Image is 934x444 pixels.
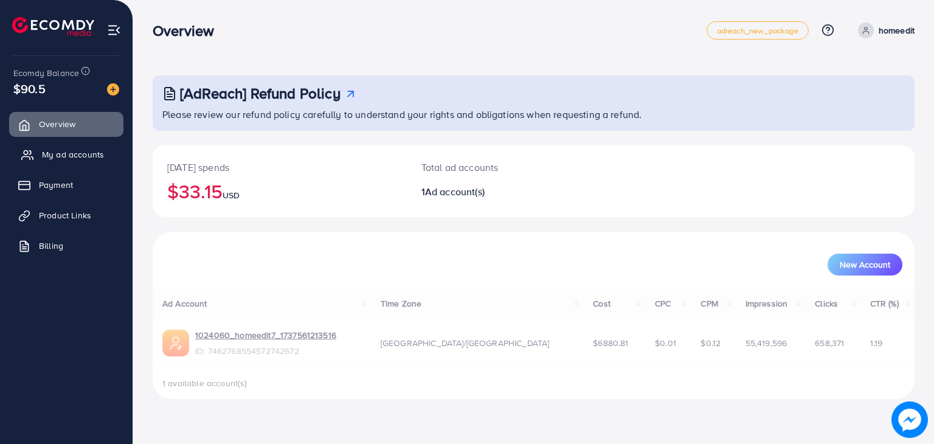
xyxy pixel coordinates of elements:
[853,23,915,38] a: homeedit
[9,173,123,197] a: Payment
[707,21,809,40] a: adreach_new_package
[39,240,63,252] span: Billing
[162,107,907,122] p: Please review our refund policy carefully to understand your rights and obligations when requesti...
[9,203,123,227] a: Product Links
[828,254,902,276] button: New Account
[425,185,485,198] span: Ad account(s)
[9,142,123,167] a: My ad accounts
[107,23,121,37] img: menu
[879,23,915,38] p: homeedit
[39,209,91,221] span: Product Links
[107,83,119,95] img: image
[39,179,73,191] span: Payment
[153,22,224,40] h3: Overview
[167,179,392,203] h2: $33.15
[167,160,392,175] p: [DATE] spends
[421,160,583,175] p: Total ad accounts
[9,234,123,258] a: Billing
[39,118,75,130] span: Overview
[12,17,94,36] img: logo
[717,27,798,35] span: adreach_new_package
[180,85,341,102] h3: [AdReach] Refund Policy
[891,401,928,438] img: image
[9,112,123,136] a: Overview
[13,80,46,97] span: $90.5
[223,189,240,201] span: USD
[421,186,583,198] h2: 1
[840,260,890,269] span: New Account
[13,67,79,79] span: Ecomdy Balance
[42,148,104,161] span: My ad accounts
